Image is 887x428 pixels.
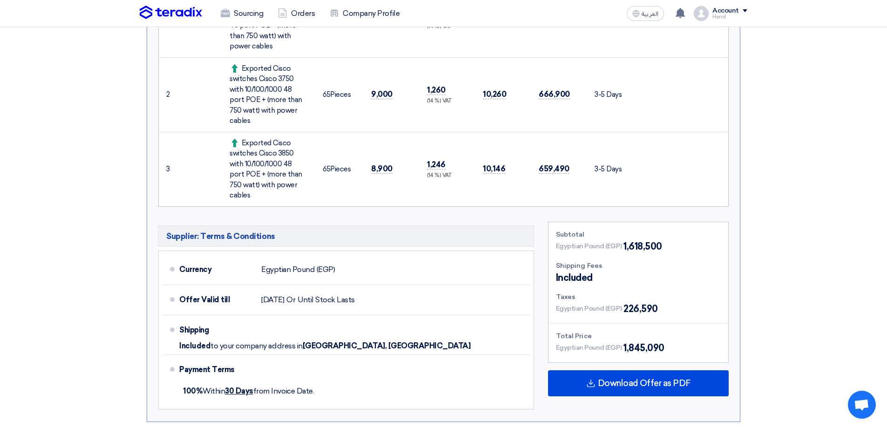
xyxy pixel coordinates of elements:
span: 666,900 [539,89,570,99]
img: Teradix logo [140,6,202,20]
span: 659,490 [539,164,569,174]
div: Payment Terms [179,359,519,381]
div: Open chat [848,391,876,419]
a: Orders [271,3,322,24]
span: Or [286,295,295,305]
div: Egyptian Pound (EGP) [261,261,335,279]
a: Sourcing [213,3,271,24]
td: Pieces [315,57,364,132]
div: Total Price [556,331,721,341]
div: (14 %) VAT [427,172,468,180]
span: Egyptian Pound (EGP) [556,304,622,313]
img: profile_test.png [694,6,709,21]
td: Pieces [315,132,364,206]
div: Hend [712,14,747,20]
strong: 100% [183,387,203,395]
span: [GEOGRAPHIC_DATA], [GEOGRAPHIC_DATA] [303,341,471,351]
div: Taxes [556,292,721,302]
td: 3 [159,132,174,206]
span: [DATE] [261,295,284,305]
span: 65 [323,90,330,99]
div: Exported Cisco switches Cisco 3750 with 10/100/1000 48 port POE + (more than 750 watt) with power... [230,63,308,126]
span: to your company address in [210,341,303,351]
div: Exported Cisco switches Cisco 3850 with 10/100/1000 48 port POE + (more than 750 watt) with power... [230,138,308,201]
span: 1,246 [427,160,446,170]
span: Egyptian Pound (EGP) [556,343,622,353]
td: 3-5 Days [587,57,636,132]
div: (14 %) VAT [427,97,468,105]
span: العربية [642,11,658,17]
button: العربية [627,6,664,21]
span: 1,845,090 [623,341,664,355]
span: Egyptian Pound (EGP) [556,241,622,251]
span: 9,000 [371,89,393,99]
h5: Supplier: Terms & Conditions [158,225,534,247]
div: Offer Valid till [179,289,254,311]
span: 10,146 [483,164,505,174]
div: Currency [179,258,254,281]
span: 10,260 [483,89,506,99]
div: Account [712,7,739,15]
span: Until Stock Lasts [298,295,355,305]
span: 8,900 [371,164,393,174]
div: Shipping [179,319,254,341]
td: 2 [159,57,174,132]
div: Shipping Fees [556,261,721,271]
a: Company Profile [322,3,407,24]
span: 1,618,500 [623,239,662,253]
span: 1,260 [427,85,446,95]
u: 30 Days [225,387,253,395]
span: Included [556,271,593,285]
div: Subtotal [556,230,721,239]
span: Included [179,341,210,351]
span: Within from Invoice Date. [183,387,314,395]
td: 3-5 Days [587,132,636,206]
span: Download Offer as PDF [598,379,691,387]
span: 226,590 [623,302,658,316]
span: 65 [323,165,330,173]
